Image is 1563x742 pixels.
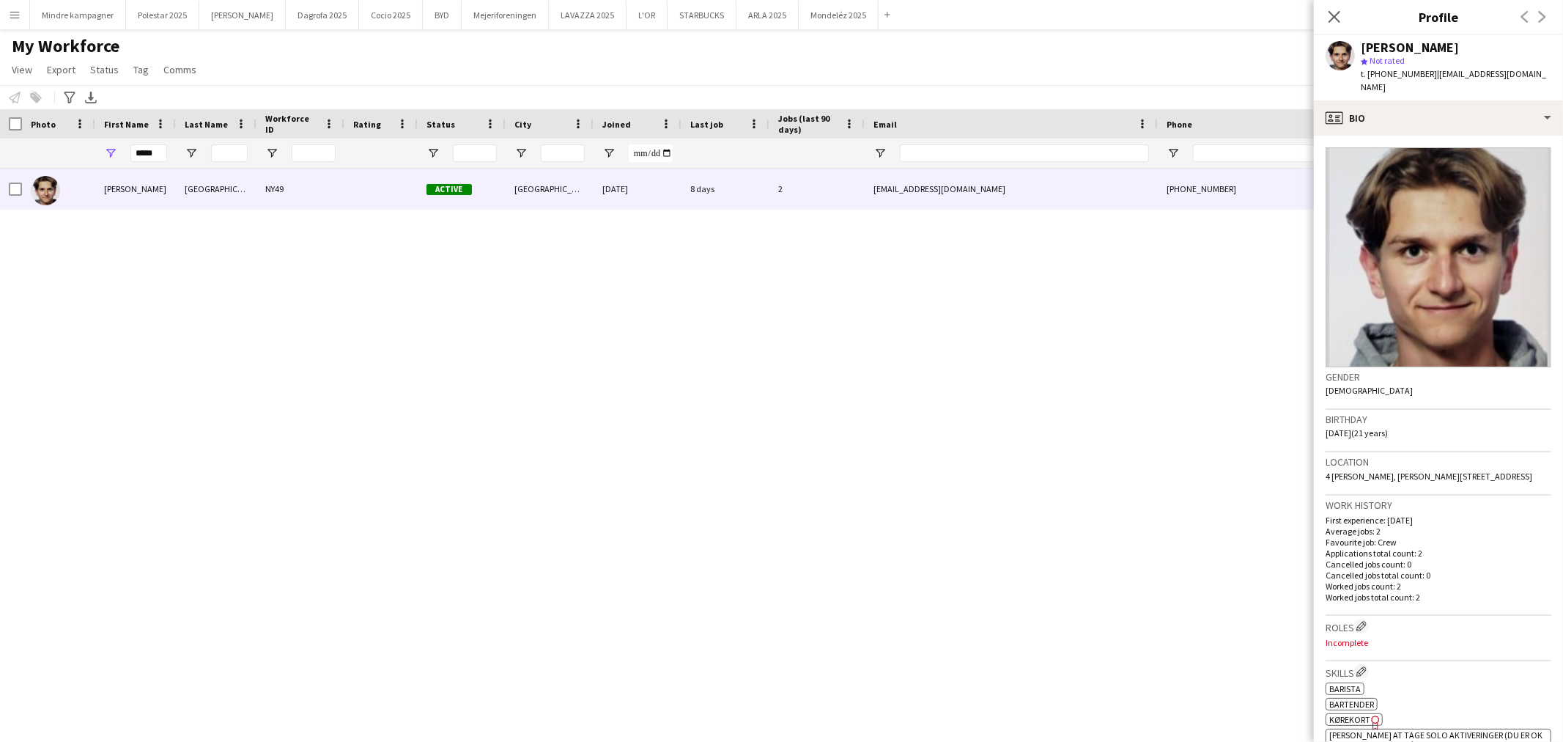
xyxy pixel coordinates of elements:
[900,144,1149,162] input: Email Filter Input
[126,1,199,29] button: Polestar 2025
[130,144,167,162] input: First Name Filter Input
[873,119,897,130] span: Email
[541,144,585,162] input: City Filter Input
[1329,699,1374,710] span: Bartender
[1370,55,1405,66] span: Not rated
[602,119,631,130] span: Joined
[1326,147,1551,367] img: Crew avatar or photo
[690,119,723,130] span: Last job
[627,1,668,29] button: L'OR
[1326,592,1551,603] p: Worked jobs total count: 2
[1361,68,1437,79] span: t. [PHONE_NUMBER]
[1167,147,1180,160] button: Open Filter Menu
[423,1,462,29] button: BYD
[1326,526,1551,537] p: Average jobs: 2
[799,1,879,29] button: Mondeléz 2025
[128,60,155,79] a: Tag
[594,169,681,209] div: [DATE]
[1314,100,1563,136] div: Bio
[514,119,531,130] span: City
[1329,683,1361,694] span: Barista
[211,144,248,162] input: Last Name Filter Input
[31,119,56,130] span: Photo
[82,89,100,106] app-action-btn: Export XLSX
[506,169,594,209] div: [GEOGRAPHIC_DATA]
[30,1,126,29] button: Mindre kampagner
[158,60,202,79] a: Comms
[104,119,149,130] span: First Name
[602,147,616,160] button: Open Filter Menu
[47,63,75,76] span: Export
[1326,537,1551,548] p: Favourite job: Crew
[629,144,673,162] input: Joined Filter Input
[1326,515,1551,526] p: First experience: [DATE]
[736,1,799,29] button: ARLA 2025
[1326,637,1551,648] p: Incomplete
[256,169,344,209] div: NY49
[778,113,838,135] span: Jobs (last 90 days)
[426,184,472,195] span: Active
[185,119,228,130] span: Last Name
[84,60,125,79] a: Status
[1329,714,1370,725] span: Kørekort
[681,169,769,209] div: 8 days
[1326,619,1551,634] h3: Roles
[873,147,887,160] button: Open Filter Menu
[1326,581,1551,592] p: Worked jobs count: 2
[1361,68,1546,92] span: | [EMAIL_ADDRESS][DOMAIN_NAME]
[1326,413,1551,426] h3: Birthday
[1326,499,1551,512] h3: Work history
[1158,169,1345,209] div: [PHONE_NUMBER]
[265,113,318,135] span: Workforce ID
[1167,119,1192,130] span: Phone
[1326,570,1551,581] p: Cancelled jobs total count: 0
[453,144,497,162] input: Status Filter Input
[163,63,196,76] span: Comms
[1326,455,1551,469] h3: Location
[1326,559,1551,570] p: Cancelled jobs count: 0
[769,169,865,209] div: 2
[133,63,149,76] span: Tag
[668,1,736,29] button: STARBUCKS
[12,63,32,76] span: View
[6,60,38,79] a: View
[1326,427,1388,438] span: [DATE] (21 years)
[104,147,117,160] button: Open Filter Menu
[353,119,381,130] span: Rating
[426,147,440,160] button: Open Filter Menu
[12,35,119,57] span: My Workforce
[549,1,627,29] button: LAVAZZA 2025
[90,63,119,76] span: Status
[176,169,256,209] div: [GEOGRAPHIC_DATA]
[1326,664,1551,680] h3: Skills
[95,169,176,209] div: [PERSON_NAME]
[286,1,359,29] button: Dagrofa 2025
[1326,548,1551,559] p: Applications total count: 2
[199,1,286,29] button: [PERSON_NAME]
[1193,144,1337,162] input: Phone Filter Input
[514,147,528,160] button: Open Filter Menu
[185,147,198,160] button: Open Filter Menu
[1314,7,1563,26] h3: Profile
[865,169,1158,209] div: [EMAIL_ADDRESS][DOMAIN_NAME]
[61,89,78,106] app-action-btn: Advanced filters
[426,119,455,130] span: Status
[1361,41,1459,54] div: [PERSON_NAME]
[265,147,278,160] button: Open Filter Menu
[1326,370,1551,383] h3: Gender
[41,60,81,79] a: Export
[1326,471,1532,482] span: 4 [PERSON_NAME], [PERSON_NAME][STREET_ADDRESS]
[1326,385,1413,396] span: [DEMOGRAPHIC_DATA]
[462,1,549,29] button: Mejeriforeningen
[31,176,60,205] img: Lasse Kamphausen
[359,1,423,29] button: Cocio 2025
[292,144,336,162] input: Workforce ID Filter Input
